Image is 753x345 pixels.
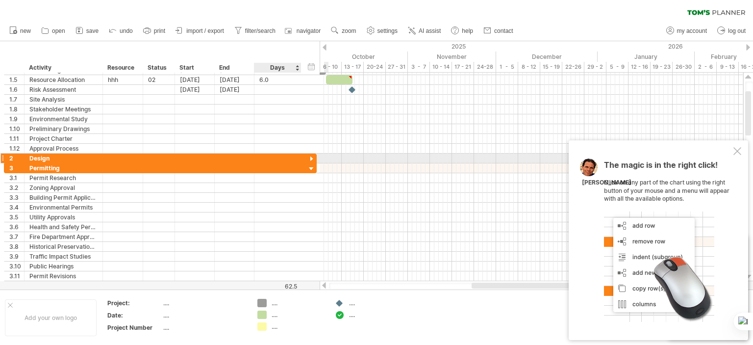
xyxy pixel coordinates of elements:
span: import / export [186,27,224,34]
div: Click on any part of the chart using the right button of your mouse and a menu will appear with a... [604,161,731,322]
div: 26-30 [673,62,695,72]
div: [PERSON_NAME] [582,179,631,187]
div: Date: [107,311,161,319]
div: 3.6 [9,222,24,232]
div: .... [163,323,246,332]
div: Days [254,63,301,73]
div: Fire Department Approval [29,232,98,241]
div: 17 - 21 [452,62,474,72]
div: 3 - 7 [408,62,430,72]
div: Project: [107,299,161,307]
div: .... [272,299,325,307]
div: Start [179,63,209,73]
div: [DATE] [215,75,254,84]
a: new [7,25,34,37]
div: Utility Approvals [29,212,98,222]
div: Resource Allocation [29,75,98,84]
div: Traffic Impact Studies [29,252,98,261]
div: 3.1 [9,173,24,183]
div: 3.3 [9,193,24,202]
div: January 2026 [598,52,695,62]
div: [DATE] [175,85,215,94]
span: help [462,27,473,34]
div: 62.5 [255,283,297,290]
div: 3.5 [9,212,24,222]
div: 3.2 [9,183,24,192]
span: settings [377,27,398,34]
span: zoom [342,27,356,34]
a: save [73,25,101,37]
div: 6 - 10 [320,62,342,72]
a: settings [364,25,401,37]
div: 15 - 19 [540,62,562,72]
div: .... [272,322,325,331]
div: Site Analysis [29,95,98,104]
a: zoom [328,25,359,37]
div: 24-28 [474,62,496,72]
div: 3.4 [9,203,24,212]
div: .... [349,299,402,307]
div: 1.10 [9,124,24,133]
span: The magic is in the right click! [604,160,718,175]
a: filter/search [232,25,278,37]
a: help [449,25,476,37]
div: 29 - 2 [584,62,606,72]
div: Project Number [107,323,161,332]
a: open [39,25,68,37]
a: my account [664,25,710,37]
div: Public Hearings [29,262,98,271]
div: Approval Process [29,144,98,153]
a: AI assist [405,25,444,37]
span: filter/search [245,27,276,34]
div: 1.12 [9,144,24,153]
div: Permit Research [29,173,98,183]
span: undo [120,27,133,34]
div: Add your own logo [5,299,97,336]
a: undo [106,25,136,37]
div: 3.8 [9,242,24,251]
div: 8 - 12 [518,62,540,72]
div: 3.7 [9,232,24,241]
div: 9 - 13 [717,62,739,72]
div: 12 - 16 [628,62,651,72]
div: November 2025 [408,52,496,62]
div: Historical Preservation Approval [29,242,98,251]
div: Building Permit Application [29,193,98,202]
div: Project Charter [29,134,98,143]
div: 22-26 [562,62,584,72]
div: Environmental Permits [29,203,98,212]
a: print [141,25,168,37]
div: 2 - 6 [695,62,717,72]
div: Environmental Study [29,114,98,124]
div: 1 - 5 [496,62,518,72]
div: hhh [108,75,138,84]
div: .... [163,299,246,307]
div: Status [148,63,169,73]
div: 02 [148,75,170,84]
div: 10 - 14 [430,62,452,72]
div: 6.0 [259,75,296,84]
div: 3.9 [9,252,24,261]
span: navigator [297,27,321,34]
div: Permitting [29,163,98,173]
div: 19 - 23 [651,62,673,72]
span: my account [677,27,707,34]
span: log out [728,27,746,34]
div: October 2025 [306,52,408,62]
div: 3.10 [9,262,24,271]
div: 13 - 17 [342,62,364,72]
div: 1.9 [9,114,24,124]
a: log out [715,25,749,37]
div: December 2025 [496,52,598,62]
a: navigator [283,25,324,37]
span: contact [494,27,513,34]
div: Resource [107,63,137,73]
div: 5 - 9 [606,62,628,72]
div: End [219,63,249,73]
span: save [86,27,99,34]
div: 20-24 [364,62,386,72]
div: Risk Assessment [29,85,98,94]
div: .... [163,311,246,319]
div: [DATE] [215,85,254,94]
div: Design [29,154,98,163]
